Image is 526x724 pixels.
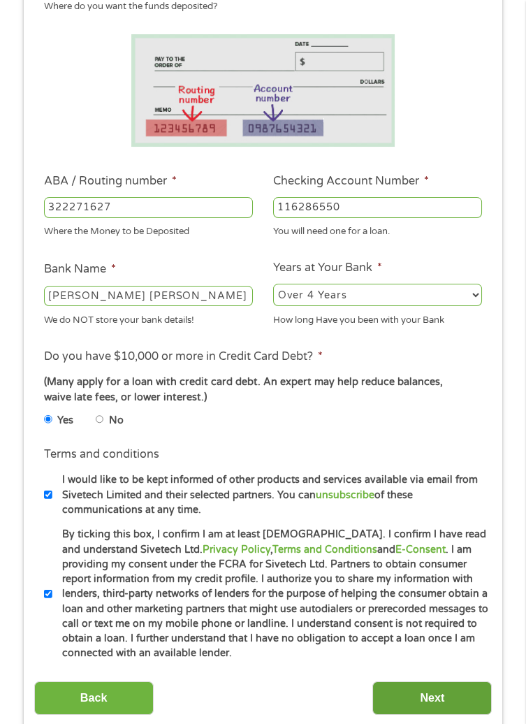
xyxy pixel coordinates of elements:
[273,220,482,239] div: You will need one for a loan.
[44,197,253,218] input: 263177916
[273,174,429,189] label: Checking Account Number
[203,544,270,556] a: Privacy Policy
[273,309,482,328] div: How long Have you been with your Bank
[52,472,492,517] label: I would like to be kept informed of other products and services available via email from Sivetech...
[44,375,482,405] div: (Many apply for a loan with credit card debt. An expert may help reduce balances, waive late fees...
[44,309,253,328] div: We do NOT store your bank details!
[273,197,482,218] input: 345634636
[52,527,492,660] label: By ticking this box, I confirm I am at least [DEMOGRAPHIC_DATA]. I confirm I have read and unders...
[44,174,177,189] label: ABA / Routing number
[131,34,394,147] img: Routing number location
[109,413,124,428] label: No
[44,262,116,277] label: Bank Name
[57,413,73,428] label: Yes
[395,544,446,556] a: E-Consent
[44,220,253,239] div: Where the Money to be Deposited
[273,261,382,275] label: Years at Your Bank
[34,681,154,716] input: Back
[372,681,492,716] input: Next
[316,489,374,501] a: unsubscribe
[44,349,323,364] label: Do you have $10,000 or more in Credit Card Debt?
[44,447,159,462] label: Terms and conditions
[272,544,377,556] a: Terms and Conditions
